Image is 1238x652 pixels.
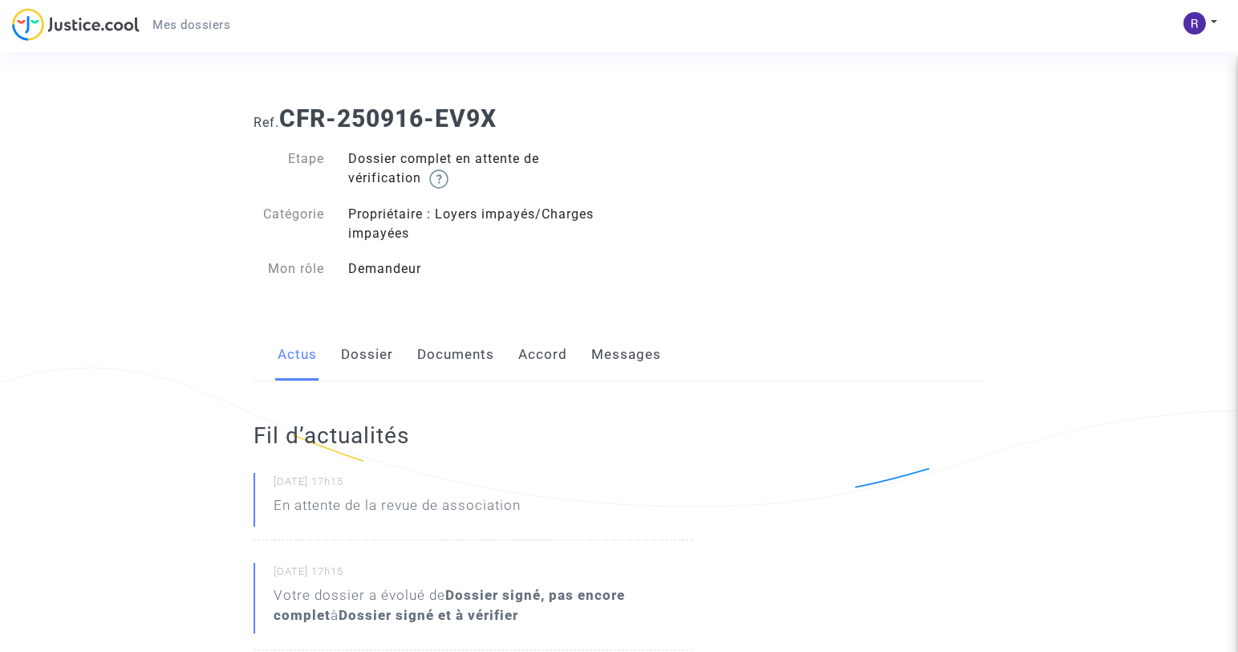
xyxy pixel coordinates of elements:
[336,259,619,279] div: Demandeur
[279,104,497,132] b: CFR-250916-EV9X
[278,328,317,381] a: Actus
[254,115,279,130] span: Ref.
[336,149,619,189] div: Dossier complet en attente de vérification
[242,149,336,189] div: Etape
[274,564,692,585] small: [DATE] 17h15
[152,18,230,32] span: Mes dossiers
[336,205,619,243] div: Propriétaire : Loyers impayés/Charges impayées
[339,607,518,623] b: Dossier signé et à vérifier
[12,8,140,41] img: jc-logo.svg
[242,259,336,279] div: Mon rôle
[341,328,393,381] a: Dossier
[242,205,336,243] div: Catégorie
[140,13,243,37] a: Mes dossiers
[274,475,692,495] small: [DATE] 17h15
[417,328,494,381] a: Documents
[274,587,625,623] b: Dossier signé, pas encore complet
[254,422,692,450] h2: Fil d’actualités
[274,495,521,524] p: En attente de la revue de association
[274,585,692,626] div: Votre dossier a évolué de à
[429,169,449,189] img: help.svg
[591,328,661,381] a: Messages
[1183,12,1206,35] img: ACg8ocJvt_8Pswt3tJqs4mXYYjOGlVcWuM4UY9fJi0Ej-o0OmgE6GQ=s96-c
[518,328,567,381] a: Accord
